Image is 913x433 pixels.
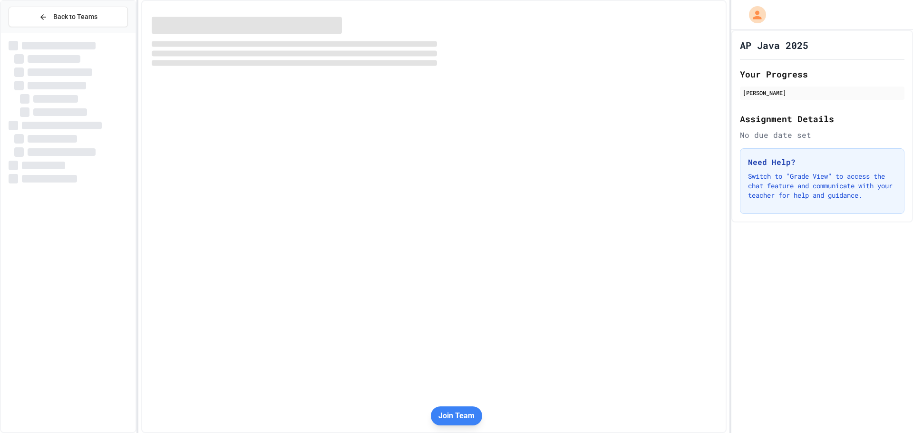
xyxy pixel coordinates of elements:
div: My Account [739,4,768,26]
h1: AP Java 2025 [740,38,808,52]
h2: Assignment Details [740,112,904,125]
div: [PERSON_NAME] [743,88,902,97]
span: Back to Teams [53,12,97,22]
div: No due date set [740,129,904,141]
h3: Need Help? [748,156,896,168]
h2: Your Progress [740,67,904,81]
p: Switch to "Grade View" to access the chat feature and communicate with your teacher for help and ... [748,172,896,200]
button: Join Team [431,406,482,425]
button: Back to Teams [9,7,128,27]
